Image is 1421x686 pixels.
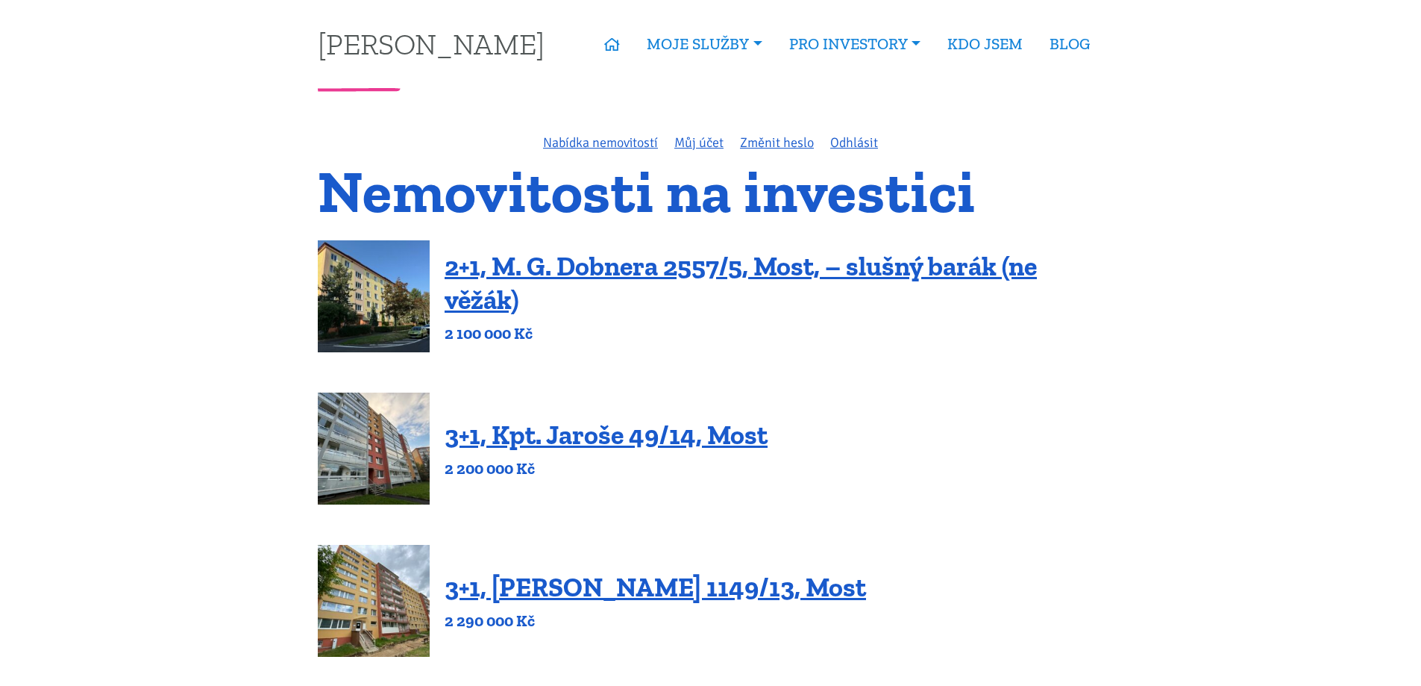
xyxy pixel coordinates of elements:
a: PRO INVESTORY [776,27,934,61]
p: 2 200 000 Kč [445,458,768,479]
p: 2 100 000 Kč [445,323,1103,344]
a: KDO JSEM [934,27,1036,61]
h1: Nemovitosti na investici [318,166,1103,216]
a: 3+1, Kpt. Jaroše 49/14, Most [445,419,768,451]
a: 2+1, M. G. Dobnera 2557/5, Most, – slušný barák (ne věžák) [445,250,1037,316]
a: 3+1, [PERSON_NAME] 1149/13, Most [445,571,866,603]
a: Změnit heslo [740,134,814,151]
a: Odhlásit [830,134,878,151]
a: [PERSON_NAME] [318,29,545,58]
a: Můj účet [674,134,724,151]
a: BLOG [1036,27,1103,61]
a: Nabídka nemovitostí [543,134,658,151]
p: 2 290 000 Kč [445,611,866,632]
a: MOJE SLUŽBY [633,27,775,61]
